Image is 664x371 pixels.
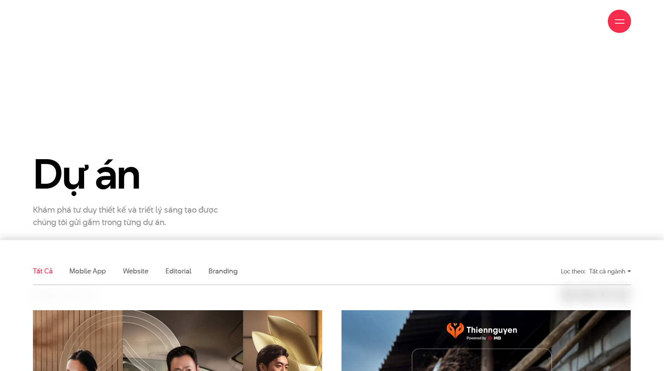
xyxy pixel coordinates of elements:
[123,266,148,276] a: Website
[69,266,105,276] a: Mobile app
[33,266,52,276] a: Tất cả
[561,265,585,278] div: Lọc theo:
[33,203,219,228] p: Khám phá tư duy thiết kế và triết lý sáng tạo được chúng tôi gửi gắm trong từng dự án.
[166,266,191,276] a: Editorial
[209,266,237,276] a: Branding
[33,152,219,196] h1: Dự án
[589,265,631,278] div: Tất cả ngành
